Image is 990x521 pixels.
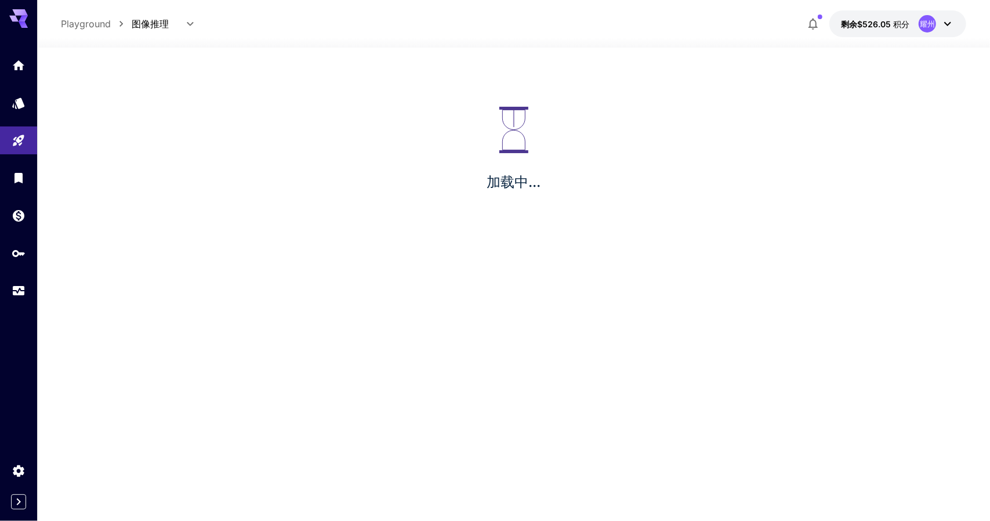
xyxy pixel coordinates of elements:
font: 加载中... [487,173,541,190]
font: 积分 [893,19,909,29]
div: 家 [12,58,26,73]
font: 耀州 [920,19,935,28]
div: 用法 [12,284,26,298]
font: 剩余$526.05 [841,19,891,29]
div: 模型 [12,96,26,110]
div: 钱包 [12,208,26,223]
div: 操场 [12,133,26,148]
nav: 面包屑 [61,17,132,31]
div: API 密钥 [12,246,26,260]
button: Expand sidebar [11,494,26,509]
font: 图像推理 [132,18,169,30]
div: 设置 [12,464,26,478]
div: 图书馆 [12,171,26,185]
a: Playground [61,17,111,31]
div: 526.05304 美元 [841,18,909,30]
button: 526.05304 美元耀州 [829,10,966,37]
